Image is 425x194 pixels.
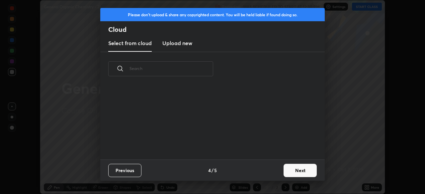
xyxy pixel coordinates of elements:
h4: 4 [208,167,211,174]
div: grid [100,84,317,160]
h2: Cloud [108,25,325,34]
button: Next [284,164,317,177]
div: Please don't upload & share any copyrighted content. You will be held liable if found doing so. [100,8,325,21]
h3: Select from cloud [108,39,152,47]
h4: 5 [214,167,217,174]
input: Search [129,54,213,83]
h3: Upload new [162,39,192,47]
h4: / [212,167,213,174]
button: Previous [108,164,141,177]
